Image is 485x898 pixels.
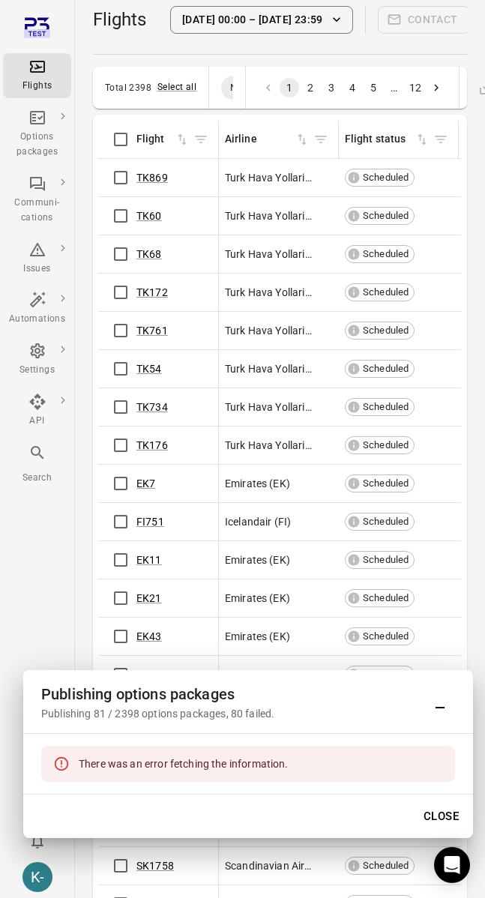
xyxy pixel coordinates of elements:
div: Sort by flight status in ascending order [345,131,430,148]
span: Turk Hava Yollari (Turkish Airlines Co.) (TK) [225,285,312,300]
a: Options packages [3,104,71,164]
a: SK1758 [136,860,174,872]
button: Go to page 3 [322,78,341,97]
a: TK172 [136,286,168,298]
div: Flight [136,131,175,148]
a: TK54 [136,363,162,375]
span: Scheduled [358,476,414,491]
span: Emirates (EK) [225,552,290,567]
span: Icelandair (FI) [225,514,291,529]
div: K- [22,862,52,892]
button: Go to page 2 [301,78,320,97]
button: Minimize [425,687,455,717]
span: Scheduled [358,208,414,223]
a: Issues [3,236,71,281]
span: Emirates (EK) [225,667,290,682]
div: Flights [9,79,65,94]
div: Sort by flight in ascending order [136,131,190,148]
span: Scheduled [358,361,414,376]
a: Flights [3,53,71,98]
a: EK11 [136,554,162,566]
span: Emirates (EK) [225,476,290,491]
a: API [3,388,71,433]
div: Total 2398 [105,82,151,93]
div: Open Intercom Messenger [434,847,470,883]
span: Turk Hava Yollari (Turkish Airlines Co.) (TK) [225,361,312,376]
button: page 1 [280,78,299,97]
a: TK60 [136,210,162,222]
div: API [9,414,65,429]
a: EK21 [136,592,162,604]
span: Scheduled [358,858,414,873]
button: Close [415,801,467,832]
div: There was an error fetching the information. [79,750,289,777]
span: Scheduled [358,438,414,453]
span: Scheduled [358,629,414,644]
button: [DATE] 00:00 – [DATE] 23:59 [170,6,353,34]
button: Select all [157,80,196,95]
span: Turk Hava Yollari (Turkish Airlines Co.) (TK) [225,323,312,338]
span: Scandinavian Airlines System (SK) [225,858,312,873]
button: Filter by airline [310,128,332,151]
a: EK71 [136,669,162,681]
span: Turk Hava Yollari (Turkish Airlines Co.) (TK) [225,170,312,185]
button: Filter by flight status [430,128,452,151]
span: Turk Hava Yollari (Turkish Airlines Co.) (TK) [225,247,312,262]
span: Scheduled [358,667,414,682]
div: Options packages [9,130,65,160]
span: Turk Hava Yollari (Turkish Airlines Co.) (TK) [225,400,312,415]
button: Go to page 5 [364,78,383,97]
span: Select all items that match the filters [157,80,196,95]
button: Filter by flight [190,128,212,151]
a: EK43 [136,630,162,642]
div: Communi-cations [9,196,65,226]
span: Airline [225,131,310,148]
div: … [385,80,404,95]
div: Search [9,471,65,486]
a: Settings [3,337,71,382]
h2: Publishing options packages [41,682,425,706]
a: Automations [3,286,71,331]
span: Scheduled [358,514,414,529]
div: Issues [9,262,65,277]
div: Publishing 81 / 2398 options packages, 80 failed. [41,706,425,721]
span: Turk Hava Yollari (Turkish Airlines Co.) (TK) [225,208,312,223]
div: Automations [9,312,65,327]
button: Go to next page [427,78,446,97]
span: Scheduled [358,552,414,567]
button: Notifications [22,826,52,856]
span: Emirates (EK) [225,591,290,606]
span: Emirates (EK) [225,629,290,644]
a: TK176 [136,439,168,451]
span: Scheduled [358,400,414,415]
span: Scheduled [358,591,414,606]
span: Flight status [345,131,430,148]
span: Turk Hava Yollari (Turkish Airlines Co.) (TK) [225,438,312,453]
div: Settings [9,363,65,378]
span: Scheduled [358,285,414,300]
button: Kristinn - avilabs [16,856,58,898]
span: Scheduled [358,247,414,262]
a: Communi-cations [3,170,71,230]
span: Scheduled [358,170,414,185]
a: TK734 [136,401,168,413]
h1: Flights [93,7,146,31]
div: Sort by airline in ascending order [225,131,310,148]
a: FI751 [136,516,164,528]
button: Search [3,439,71,489]
span: No active filters [221,80,308,95]
a: TK761 [136,325,168,337]
div: Flight status [345,131,415,148]
div: Airline [225,131,295,148]
span: Flight [136,131,190,148]
span: Please make a selection to create communications [378,6,470,34]
a: TK68 [136,248,162,260]
a: EK7 [136,477,155,489]
nav: pagination navigation [258,78,447,97]
button: Go to page 12 [406,78,425,97]
a: TK869 [136,172,168,184]
button: Go to page 4 [343,78,362,97]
